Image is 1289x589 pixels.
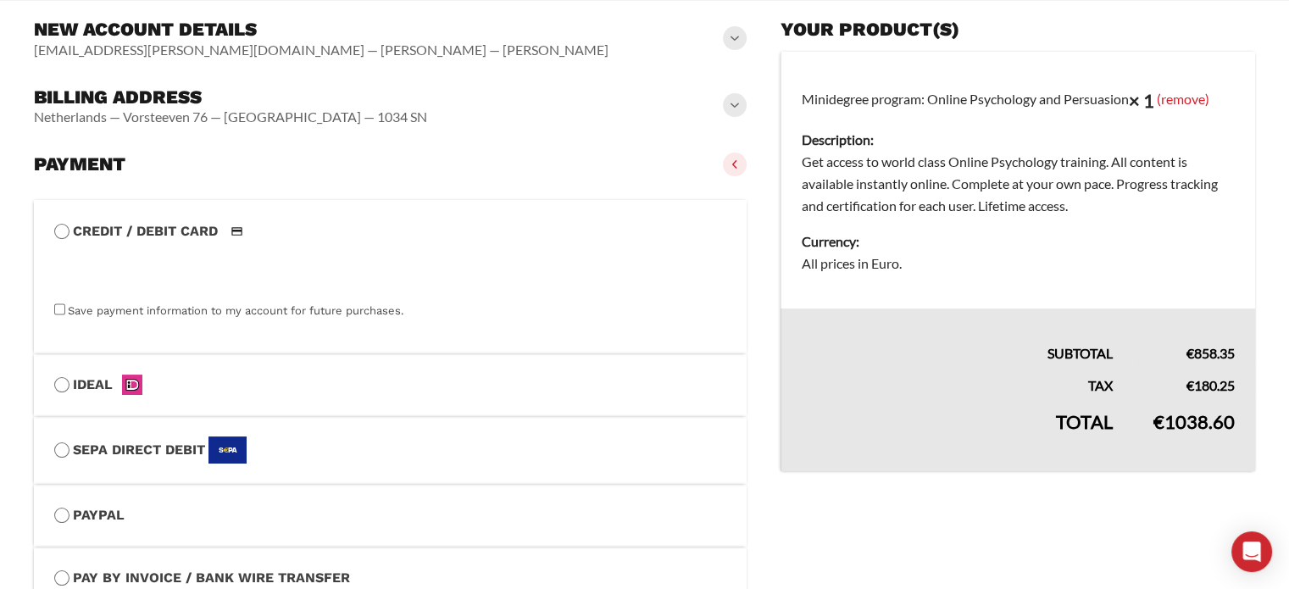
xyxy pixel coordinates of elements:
span: € [1153,410,1164,433]
h3: Payment [34,153,125,176]
img: iDEAL [116,375,147,395]
label: SEPA Direct Debit [54,436,726,464]
label: Save payment information to my account for future purchases. [68,304,403,317]
span: € [1186,345,1194,361]
dd: Get access to world class Online Psychology training. All content is available instantly online. ... [802,151,1235,217]
th: Tax [781,364,1133,397]
input: SEPA Direct DebitSEPA [54,442,69,458]
label: iDEAL [54,374,726,396]
strong: × 1 [1129,89,1154,112]
h3: Billing address [34,86,427,109]
th: Total [781,397,1133,471]
dd: All prices in Euro. [802,253,1235,275]
bdi: 180.25 [1186,377,1235,393]
td: Minidegree program: Online Psychology and Persuasion [781,52,1255,309]
dt: Description: [802,129,1235,151]
label: Credit / Debit Card [54,220,726,242]
dt: Currency: [802,231,1235,253]
img: Credit / Debit Card [221,221,253,242]
label: PayPal [54,504,726,526]
img: SEPA [208,436,247,464]
input: Credit / Debit CardCredit / Debit Card [54,224,69,239]
label: Pay by Invoice / Bank Wire Transfer [54,567,726,589]
bdi: 858.35 [1186,345,1235,361]
input: PayPal [54,508,69,523]
iframe: Secure payment input frame [51,239,723,301]
th: Subtotal [781,308,1133,364]
vaadin-horizontal-layout: [EMAIL_ADDRESS][PERSON_NAME][DOMAIN_NAME] — [PERSON_NAME] — [PERSON_NAME] [34,42,608,58]
input: Pay by Invoice / Bank Wire Transfer [54,570,69,586]
h3: New account details [34,18,608,42]
vaadin-horizontal-layout: Netherlands — Vorsteeven 76 — [GEOGRAPHIC_DATA] — 1034 SN [34,108,427,125]
div: Open Intercom Messenger [1231,531,1272,572]
span: € [1186,377,1194,393]
a: (remove) [1157,90,1209,106]
input: iDEALiDEAL [54,377,69,392]
bdi: 1038.60 [1153,410,1235,433]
